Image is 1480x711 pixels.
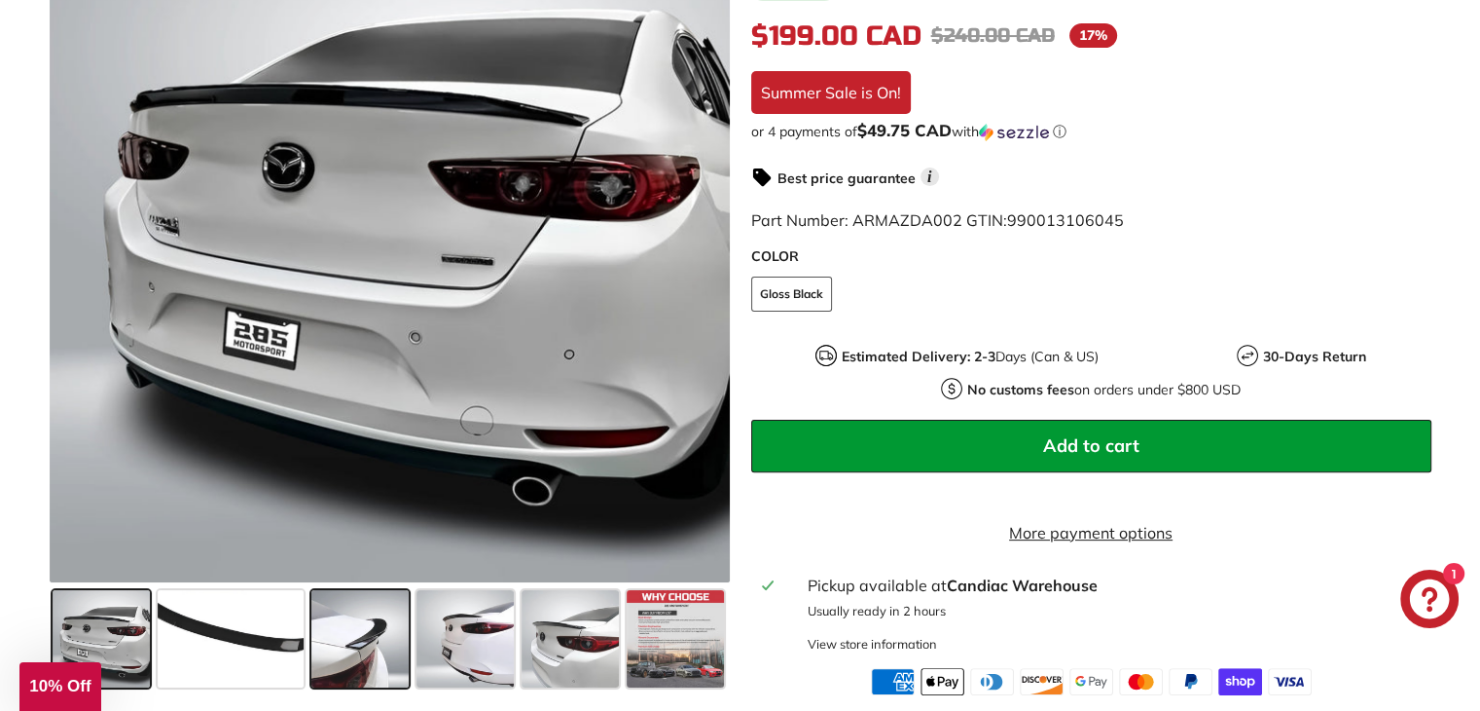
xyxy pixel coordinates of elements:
[1268,668,1312,695] img: visa
[970,668,1014,695] img: diners_club
[807,602,1419,620] p: Usually ready in 2 hours
[1119,668,1163,695] img: master
[1069,23,1117,48] span: 17%
[807,635,936,654] div: View store information
[807,574,1419,597] div: Pickup available at
[967,381,1074,398] strong: No customs fees
[751,19,921,53] span: $199.00 CAD
[979,124,1049,141] img: Sezzle
[1007,210,1124,230] span: 990013106045
[1169,668,1212,695] img: paypal
[751,521,1431,544] a: More payment options
[751,71,911,114] div: Summer Sale is On!
[1069,668,1113,695] img: google_pay
[19,662,101,711] div: 10% Off
[842,348,995,365] strong: Estimated Delivery: 2-3
[777,169,916,187] strong: Best price guarantee
[920,168,939,186] span: i
[1043,434,1139,457] span: Add to cart
[29,677,90,695] span: 10% Off
[751,122,1431,141] div: or 4 payments of with
[967,380,1241,400] p: on orders under $800 USD
[920,668,964,695] img: apple_pay
[751,420,1431,472] button: Add to cart
[871,668,915,695] img: american_express
[1394,570,1464,633] inbox-online-store-chat: Shopify online store chat
[751,246,1431,267] label: COLOR
[1263,348,1366,365] strong: 30-Days Return
[1020,668,1064,695] img: discover
[842,347,1099,367] p: Days (Can & US)
[751,210,1124,230] span: Part Number: ARMAZDA002 GTIN:
[931,23,1055,48] span: $240.00 CAD
[946,576,1097,595] strong: Candiac Warehouse
[1218,668,1262,695] img: shopify_pay
[857,120,952,140] span: $49.75 CAD
[751,122,1431,141] div: or 4 payments of$49.75 CADwithSezzle Click to learn more about Sezzle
